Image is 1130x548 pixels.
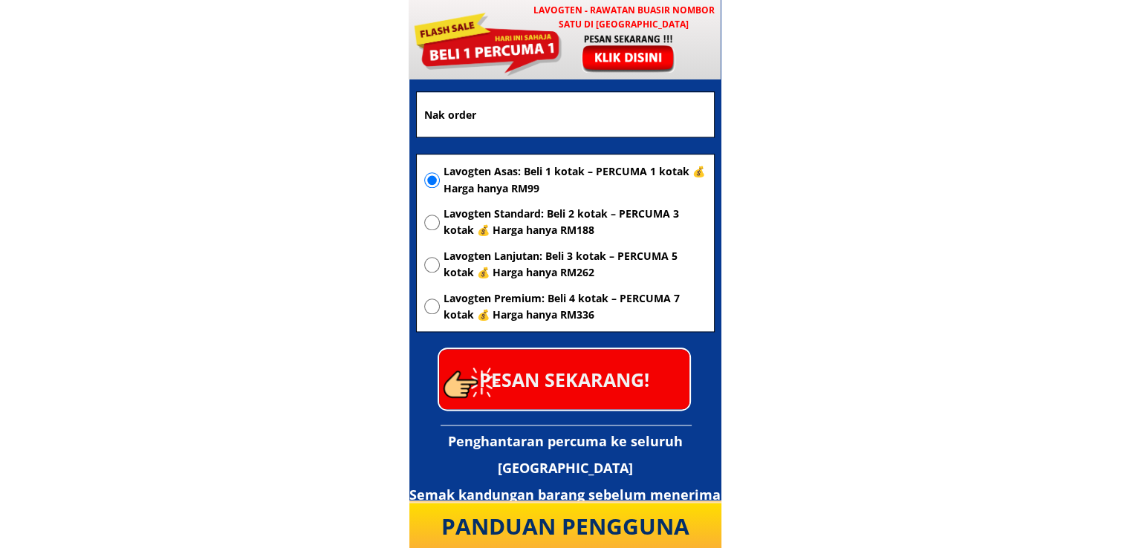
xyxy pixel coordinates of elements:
[439,349,689,409] p: PESAN SEKARANG!
[421,509,710,544] div: PANDUAN PENGGUNA
[420,92,710,137] input: Alamat
[444,290,707,324] span: Lavogten Premium: Beli 4 kotak – PERCUMA 7 kotak 💰 Harga hanya RM336
[526,3,721,31] h3: LAVOGTEN - Rawatan Buasir Nombor Satu di [GEOGRAPHIC_DATA]
[444,206,707,239] span: Lavogten Standard: Beli 2 kotak – PERCUMA 3 kotak 💰 Harga hanya RM188
[444,248,707,281] span: Lavogten Lanjutan: Beli 3 kotak – PERCUMA 5 kotak 💰 Harga hanya RM262
[409,428,721,508] h3: Penghantaran percuma ke seluruh [GEOGRAPHIC_DATA] Semak kandungan barang sebelum menerima
[444,163,707,197] span: Lavogten Asas: Beli 1 kotak – PERCUMA 1 kotak 💰 Harga hanya RM99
